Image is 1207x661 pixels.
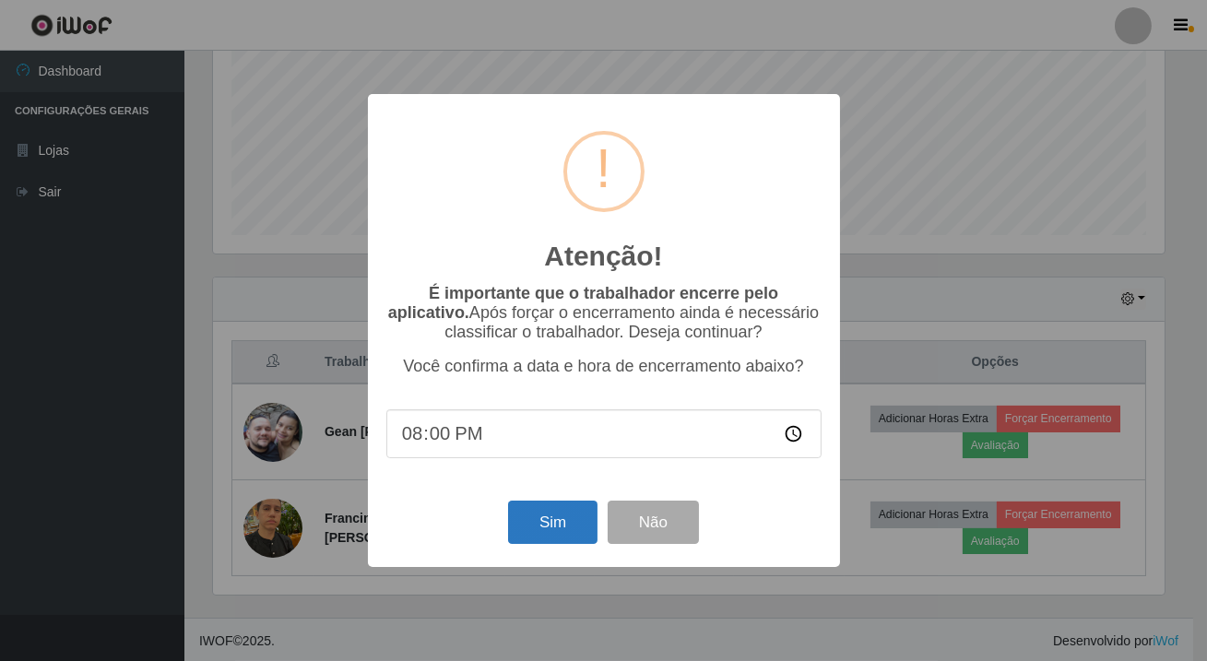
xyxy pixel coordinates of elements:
[544,240,662,273] h2: Atenção!
[508,501,598,544] button: Sim
[386,284,822,342] p: Após forçar o encerramento ainda é necessário classificar o trabalhador. Deseja continuar?
[386,357,822,376] p: Você confirma a data e hora de encerramento abaixo?
[388,284,778,322] b: É importante que o trabalhador encerre pelo aplicativo.
[608,501,699,544] button: Não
